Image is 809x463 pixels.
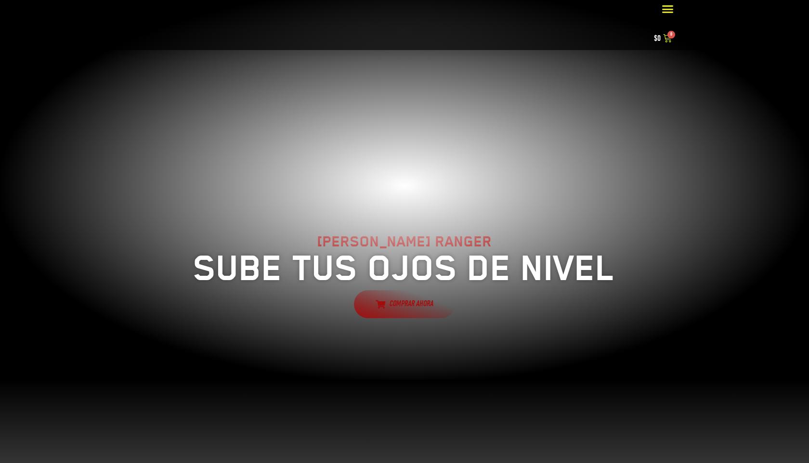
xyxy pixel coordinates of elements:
[642,28,684,50] a: $0
[654,35,661,43] bdi: 0
[130,233,679,250] h2: [PERSON_NAME] RANGER
[654,35,657,43] span: $
[390,300,433,310] span: COMPRAR AHORA
[130,247,679,288] h2: SUBE TUS OJOS DE NIVEL
[354,290,455,318] a: COMPRAR AHORA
